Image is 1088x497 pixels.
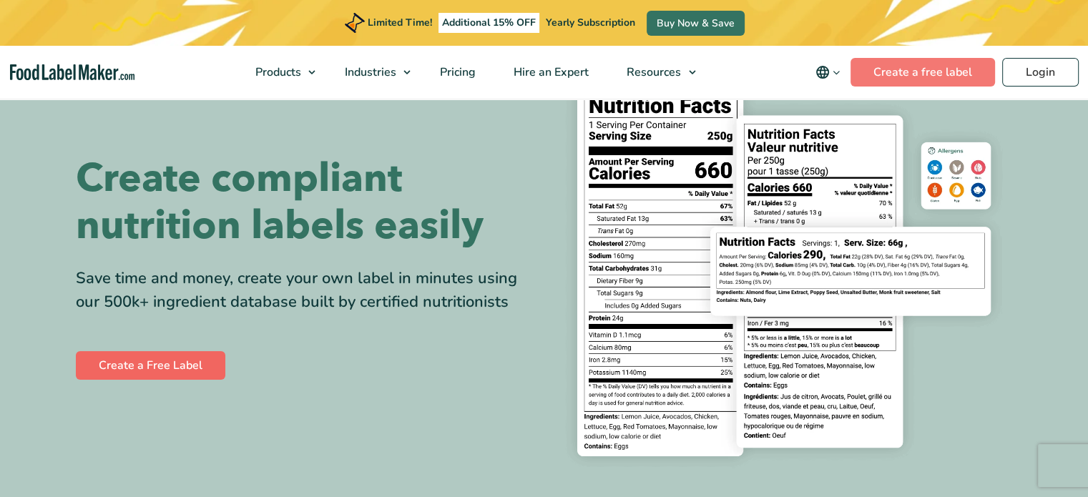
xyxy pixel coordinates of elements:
span: Industries [340,64,398,80]
a: Pricing [421,46,491,99]
h1: Create compliant nutrition labels easily [76,155,534,250]
span: Pricing [436,64,477,80]
a: Industries [326,46,418,99]
a: Hire an Expert [495,46,604,99]
a: Create a free label [851,58,995,87]
a: Login [1002,58,1079,87]
span: Hire an Expert [509,64,590,80]
a: Resources [608,46,702,99]
a: Products [237,46,323,99]
div: Save time and money, create your own label in minutes using our 500k+ ingredient database built b... [76,267,534,314]
span: Yearly Subscription [546,16,635,29]
span: Products [251,64,303,80]
span: Additional 15% OFF [438,13,539,33]
a: Create a Free Label [76,351,225,380]
a: Buy Now & Save [647,11,745,36]
span: Resources [622,64,682,80]
span: Limited Time! [368,16,432,29]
